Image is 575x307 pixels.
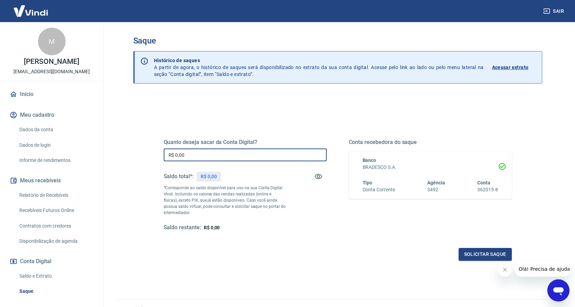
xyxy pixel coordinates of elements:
a: Recebíveis Futuros Online [17,203,95,218]
h5: Conta recebedora do saque [349,139,512,146]
p: Histórico de saques [154,57,484,64]
a: Dados de login [17,138,95,152]
h6: Conta Corrente [363,186,395,193]
iframe: Mensagem da empresa [515,261,569,277]
a: Saque [17,284,95,298]
a: Relatório de Recebíveis [17,188,95,202]
a: Disponibilização de agenda [17,234,95,248]
a: Início [8,87,95,102]
span: Conta [477,180,490,185]
button: Conta Digital [8,254,95,269]
h6: BRADESCO S.A. [363,164,498,171]
button: Sair [542,5,567,18]
a: Dados da conta [17,123,95,137]
h5: Saldo total*: [164,173,194,180]
p: Acessar extrato [492,64,529,71]
span: Banco [363,157,376,163]
iframe: Botão para abrir a janela de mensagens [547,279,569,301]
span: Agência [427,180,445,185]
button: Solicitar saque [459,248,512,261]
a: Informe de rendimentos [17,153,95,167]
h5: Quanto deseja sacar da Conta Digital? [164,139,327,146]
h6: 362015-8 [477,186,498,193]
h3: Saque [133,36,542,46]
button: Meu cadastro [8,107,95,123]
p: A partir de agora, o histórico de saques será disponibilizado no extrato da sua conta digital. Ac... [154,57,484,78]
a: Contratos com credores [17,219,95,233]
span: R$ 0,00 [204,225,220,230]
a: Acessar extrato [492,57,536,78]
a: Saldo e Extrato [17,269,95,283]
p: *Corresponde ao saldo disponível para uso na sua Conta Digital Vindi. Incluindo os valores das ve... [164,185,286,216]
h5: Saldo restante: [164,224,201,231]
div: M [38,28,66,55]
p: [EMAIL_ADDRESS][DOMAIN_NAME] [13,68,90,75]
p: R$ 0,00 [201,173,217,180]
iframe: Fechar mensagem [498,263,512,277]
h6: 3492 [427,186,445,193]
button: Meus recebíveis [8,173,95,188]
span: Olá! Precisa de ajuda? [4,5,58,10]
p: [PERSON_NAME] [24,58,79,65]
span: Tipo [363,180,373,185]
img: Vindi [8,0,53,21]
